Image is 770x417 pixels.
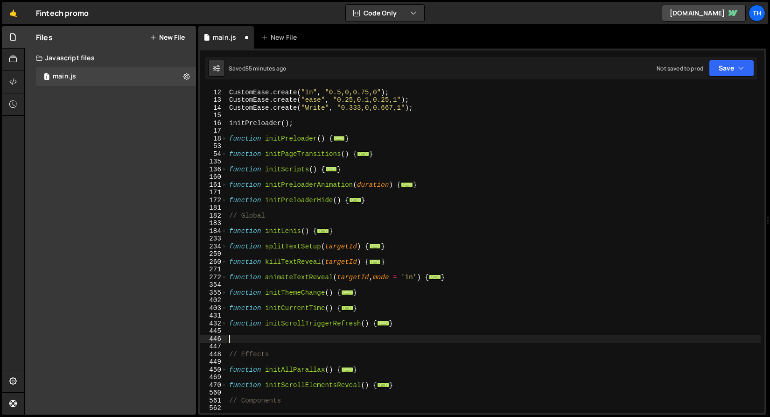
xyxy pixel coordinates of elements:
[200,235,227,243] div: 233
[200,258,227,266] div: 260
[709,60,754,77] button: Save
[200,189,227,197] div: 171
[25,49,196,67] div: Javascript files
[200,158,227,166] div: 135
[200,96,227,104] div: 13
[349,197,361,202] span: ...
[377,320,389,325] span: ...
[200,204,227,212] div: 181
[346,5,424,21] button: Code Only
[200,382,227,389] div: 470
[200,297,227,304] div: 402
[200,343,227,351] div: 447
[200,327,227,335] div: 445
[200,197,227,205] div: 172
[200,289,227,297] div: 355
[333,135,345,141] span: ...
[200,250,227,258] div: 259
[200,366,227,374] div: 450
[36,7,89,19] div: Fintech promo
[2,2,25,24] a: 🤙
[200,404,227,412] div: 562
[369,259,381,264] span: ...
[200,358,227,366] div: 449
[341,367,353,372] span: ...
[200,120,227,127] div: 16
[200,281,227,289] div: 354
[200,135,227,143] div: 18
[53,72,76,81] div: main.js
[44,74,49,81] span: 1
[36,67,196,86] div: 16948/46441.js
[200,312,227,320] div: 431
[200,374,227,382] div: 469
[36,32,53,42] h2: Files
[213,33,236,42] div: main.js
[200,127,227,135] div: 17
[200,243,227,251] div: 234
[200,112,227,120] div: 15
[200,335,227,343] div: 446
[200,219,227,227] div: 183
[200,166,227,174] div: 136
[200,142,227,150] div: 53
[200,304,227,312] div: 403
[200,89,227,97] div: 12
[341,305,353,310] span: ...
[317,228,329,233] span: ...
[200,320,227,328] div: 432
[200,266,227,274] div: 271
[369,243,381,248] span: ...
[245,64,286,72] div: 55 minutes ago
[401,182,413,187] span: ...
[229,64,286,72] div: Saved
[200,173,227,181] div: 160
[429,274,441,279] span: ...
[200,212,227,220] div: 182
[200,150,227,158] div: 54
[200,397,227,405] div: 561
[377,382,389,387] span: ...
[357,151,369,156] span: ...
[261,33,301,42] div: New File
[200,389,227,397] div: 560
[200,274,227,282] div: 272
[662,5,746,21] a: [DOMAIN_NAME]
[200,227,227,235] div: 184
[749,5,765,21] a: Th
[657,64,703,72] div: Not saved to prod
[200,351,227,359] div: 448
[325,166,337,171] span: ...
[200,181,227,189] div: 161
[200,104,227,112] div: 14
[150,34,185,41] button: New File
[341,290,353,295] span: ...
